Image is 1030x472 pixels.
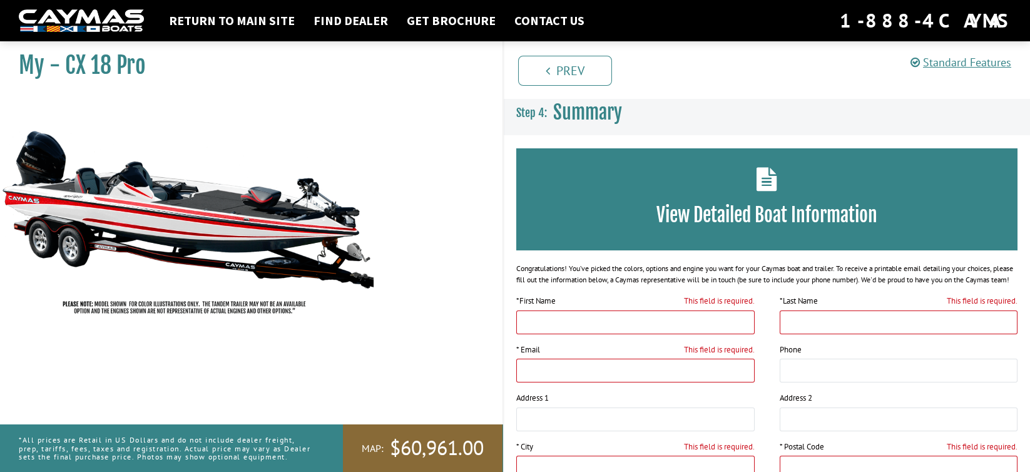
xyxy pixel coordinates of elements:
[684,441,755,453] label: This field is required.
[780,344,802,356] label: Phone
[947,441,1017,453] label: This field is required.
[516,344,540,356] label: * Email
[518,56,612,86] a: Prev
[163,13,301,29] a: Return to main site
[516,441,533,453] label: * City
[684,295,755,307] label: This field is required.
[343,424,502,472] a: MAP:$60,961.00
[362,442,384,455] span: MAP:
[400,13,502,29] a: Get Brochure
[508,13,591,29] a: Contact Us
[390,435,484,461] span: $60,961.00
[516,392,549,404] label: Address 1
[684,344,755,356] label: This field is required.
[553,101,622,124] span: Summary
[516,263,1017,285] div: Congratulations! You’ve picked the colors, options and engine you want for your Caymas boat and t...
[910,55,1011,69] a: Standard Features
[307,13,394,29] a: Find Dealer
[516,295,556,307] label: First Name
[535,203,999,227] h3: View Detailed Boat Information
[515,54,1030,86] ul: Pagination
[780,441,824,453] label: * Postal Code
[947,295,1017,307] label: This field is required.
[780,392,812,404] label: Address 2
[19,51,471,80] h1: My - CX 18 Pro
[19,9,144,33] img: white-logo-c9c8dbefe5ff5ceceb0f0178aa75bf4bb51f6bca0971e226c86eb53dfe498488.png
[840,7,1011,34] div: 1-888-4CAYMAS
[780,295,818,307] label: Last Name
[19,429,315,467] p: *All prices are Retail in US Dollars and do not include dealer freight, prep, tariffs, fees, taxe...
